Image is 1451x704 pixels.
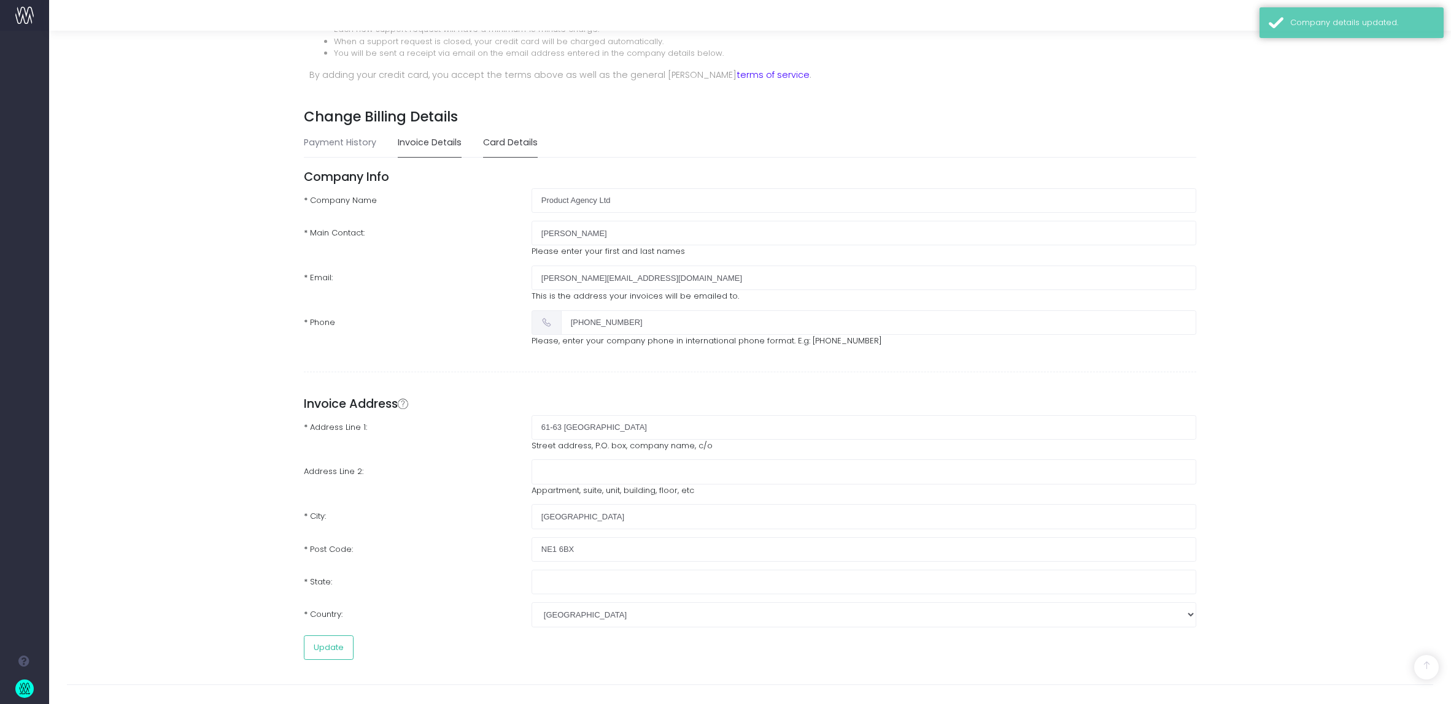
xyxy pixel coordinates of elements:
label: * Country: [295,602,522,627]
a: Invoice Details [398,129,462,157]
img: images/default_profile_image.png [15,679,34,698]
a: terms of service [737,69,810,81]
a: Card Details [483,129,538,157]
i: Some help text goes here [398,398,408,410]
label: * Post Code: [295,537,522,562]
label: * Address Line 1: [295,415,522,452]
span: Appartment, suite, unit, building, floor, etc [532,484,694,497]
span: Please enter your first and last names [532,245,685,258]
a: Payment History [304,129,376,157]
span: Please, enter your company phone in international phone format. E.g: [PHONE_NUMBER] [532,335,882,347]
label: * Company Name [295,188,522,213]
h4: Invoice Address [304,397,1197,411]
div: Company details updated. [1290,17,1434,29]
p: By adding your credit card, you accept the terms above as well as the general [PERSON_NAME] . [309,67,1190,82]
label: * Email: [295,266,522,302]
label: * State: [295,570,522,594]
label: * Main Contact: [295,221,522,258]
label: Address Line 2: [295,459,522,496]
label: * City: [295,504,522,529]
label: * Phone [295,310,522,347]
li: When a support request is closed, your credit card will be charged automatically. [334,36,1190,48]
h4: Company Info [304,170,1197,184]
h3: Change Billing Details [304,109,1197,125]
li: You will be sent a receipt via email on the email address entered in the company details below. [334,47,1190,59]
span: Street address, P.O. box, company name, c/o [532,440,713,452]
button: Update [304,635,354,660]
span: This is the address your invoices will be emailed to. [532,290,739,302]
